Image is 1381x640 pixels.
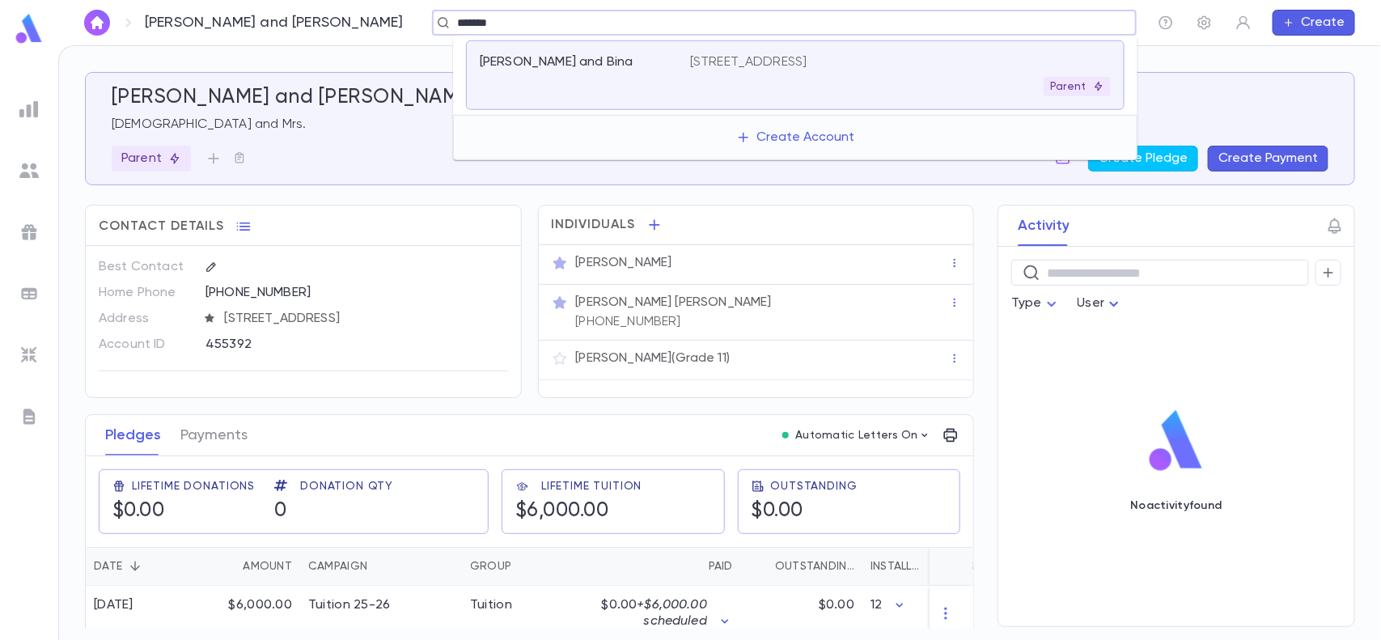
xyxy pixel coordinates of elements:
[591,597,707,629] p: $0.00
[1088,146,1198,172] button: Create Pledge
[112,499,165,523] h5: $0.00
[112,86,477,110] h5: [PERSON_NAME] and [PERSON_NAME]
[94,547,122,586] div: Date
[308,597,391,613] div: Tuition 25-26
[19,284,39,303] img: batches_grey.339ca447c9d9533ef1741baa751efc33.svg
[583,547,741,586] div: Paid
[776,424,938,447] button: Automatic Letters On
[112,117,1328,133] p: [DEMOGRAPHIC_DATA] and Mrs.
[1130,499,1222,512] p: No activity found
[1011,297,1042,310] span: Type
[552,217,636,233] span: Individuals
[205,332,443,356] div: 455392
[112,146,191,172] div: Parent
[1273,10,1355,36] button: Create
[19,345,39,365] img: imports_grey.530a8a0e642e233f2baf0ef88e8c9fcb.svg
[515,499,609,523] h5: $6,000.00
[871,597,882,613] p: 12
[1044,77,1111,96] div: Parent
[576,350,731,367] p: [PERSON_NAME] (Grade 11)
[511,553,537,579] button: Sort
[180,415,248,456] button: Payments
[99,254,192,280] p: Best Contact
[795,429,918,442] p: Automatic Letters On
[218,311,509,327] span: [STREET_ADDRESS]
[205,280,508,304] div: [PHONE_NUMBER]
[195,547,300,586] div: Amount
[145,14,404,32] p: [PERSON_NAME] and [PERSON_NAME]
[1018,206,1070,246] button: Activity
[576,295,772,311] p: [PERSON_NAME] [PERSON_NAME]
[121,150,181,167] p: Parent
[105,415,161,456] button: Pledges
[13,13,45,45] img: logo
[723,122,868,153] button: Create Account
[709,547,733,586] div: Paid
[132,480,255,493] span: Lifetime Donations
[99,306,192,332] p: Address
[470,547,511,586] div: Group
[541,480,642,493] span: Lifetime Tuition
[749,553,775,579] button: Sort
[741,547,862,586] div: Outstanding
[1078,288,1125,320] div: User
[99,218,224,235] span: Contact Details
[99,332,192,358] p: Account ID
[87,16,107,29] img: home_white.a664292cf8c1dea59945f0da9f25487c.svg
[86,547,195,586] div: Date
[300,547,462,586] div: Campaign
[1011,288,1061,320] div: Type
[99,280,192,306] p: Home Phone
[217,553,243,579] button: Sort
[470,597,512,613] div: Tuition
[926,553,951,579] button: Sort
[122,553,148,579] button: Sort
[576,255,672,271] p: [PERSON_NAME]
[94,597,133,613] div: [DATE]
[690,54,807,70] p: [STREET_ADDRESS]
[752,499,804,523] h5: $0.00
[19,100,39,119] img: reports_grey.c525e4749d1bce6a11f5fe2a8de1b229.svg
[871,547,926,586] div: Installments
[19,223,39,242] img: campaigns_grey.99e729a5f7ee94e3726e6486bddda8f1.svg
[300,480,393,493] span: Donation Qty
[19,161,39,180] img: students_grey.60c7aba0da46da39d6d829b817ac14fc.svg
[19,407,39,426] img: letters_grey.7941b92b52307dd3b8a917253454ce1c.svg
[308,547,367,586] div: Campaign
[775,547,854,586] div: Outstanding
[274,499,287,523] h5: 0
[862,547,959,586] div: Installments
[1143,409,1209,473] img: logo
[683,553,709,579] button: Sort
[462,547,583,586] div: Group
[243,547,292,586] div: Amount
[480,54,633,70] p: [PERSON_NAME] and Bina
[1208,146,1328,172] button: Create Payment
[1050,80,1104,93] p: Parent
[637,599,707,628] span: + $6,000.00 scheduled
[771,480,858,493] span: Outstanding
[367,553,393,579] button: Sort
[1078,297,1105,310] span: User
[576,314,681,330] p: [PHONE_NUMBER]
[819,597,854,613] p: $0.00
